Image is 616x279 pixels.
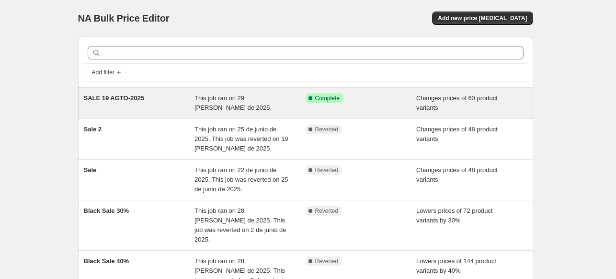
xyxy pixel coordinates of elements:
span: Changes prices of 48 product variants [416,126,498,142]
span: SALE 19 AGTO-2025 [84,94,144,102]
span: Reverted [315,257,339,265]
span: Changes prices of 48 product variants [416,166,498,183]
span: Sale [84,166,97,174]
span: Lowers prices of 144 product variants by 40% [416,257,496,274]
span: This job ran on 22 de junio de 2025. This job was reverted on 25 de junio de 2025. [194,166,288,193]
span: Add filter [92,69,114,76]
span: Sale 2 [84,126,102,133]
span: Changes prices of 60 product variants [416,94,498,111]
span: Complete [315,94,340,102]
span: Black Sale 40% [84,257,129,265]
span: Black Sale 30% [84,207,129,214]
span: This job ran on 25 de junio de 2025. This job was reverted on 19 [PERSON_NAME] de 2025. [194,126,288,152]
span: Reverted [315,126,339,133]
span: Reverted [315,166,339,174]
span: This job ran on 28 [PERSON_NAME] de 2025. This job was reverted on 2 de junio de 2025. [194,207,286,243]
button: Add new price [MEDICAL_DATA] [432,12,533,25]
button: Add filter [88,67,126,78]
span: Lowers prices of 72 product variants by 30% [416,207,493,224]
span: NA Bulk Price Editor [78,13,170,23]
span: This job ran on 29 [PERSON_NAME] de 2025. [194,94,272,111]
span: Add new price [MEDICAL_DATA] [438,14,527,22]
span: Reverted [315,207,339,215]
